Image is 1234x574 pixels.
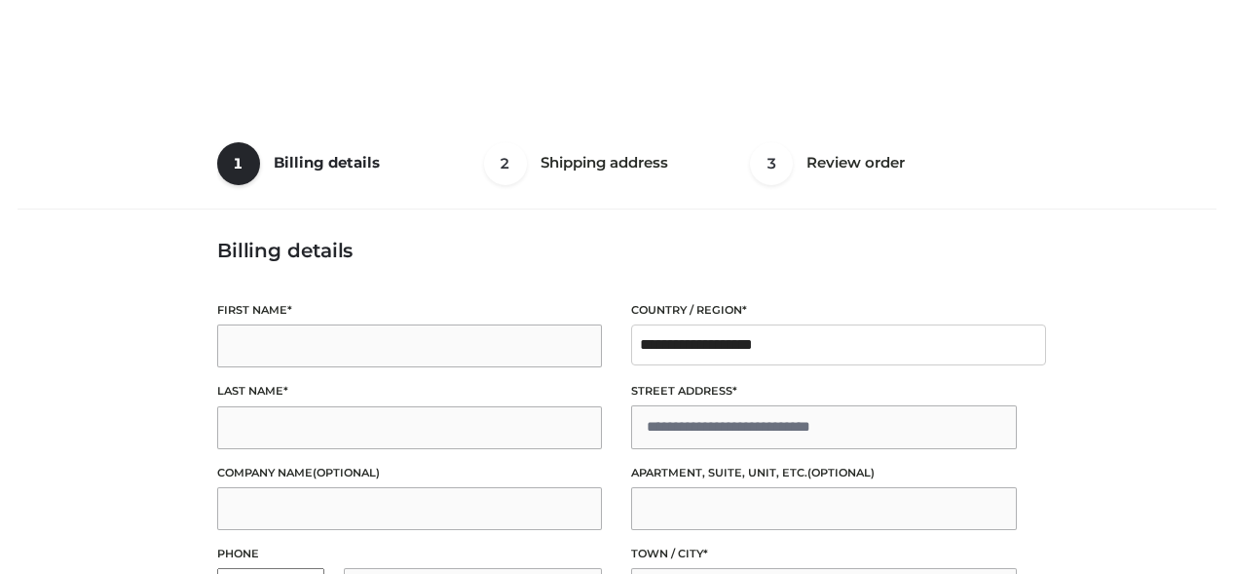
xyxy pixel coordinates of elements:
label: Town / City [631,545,1017,563]
span: (optional) [313,466,380,479]
span: 1 [217,142,260,185]
label: Last name [217,382,603,401]
span: 3 [750,142,793,185]
label: Company name [217,464,603,482]
label: Country / Region [631,301,1017,320]
span: Review order [806,153,905,172]
span: Shipping address [541,153,668,172]
label: First name [217,301,603,320]
label: Apartment, suite, unit, etc. [631,464,1017,482]
span: 2 [484,142,527,185]
label: Phone [217,545,603,563]
label: Street address [631,382,1017,401]
span: (optional) [807,466,875,479]
span: Billing details [274,153,380,172]
h3: Billing details [217,239,1017,262]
